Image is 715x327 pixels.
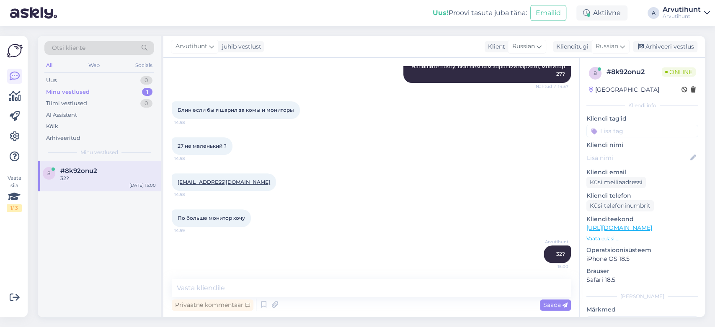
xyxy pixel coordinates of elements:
p: Brauser [586,267,698,276]
a: ArvutihuntArvutihunt [663,6,710,20]
div: Arhiveeritud [46,134,80,142]
div: Kõik [46,122,58,131]
div: Tiimi vestlused [46,99,87,108]
span: Arvutihunt [176,42,207,51]
span: Online [662,67,696,77]
button: Emailid [530,5,566,21]
p: Safari 18.5 [586,276,698,284]
span: #8k92onu2 [60,167,97,175]
img: Askly Logo [7,43,23,59]
span: 32? [556,251,565,257]
div: Klient [485,42,505,51]
div: [PERSON_NAME] [586,293,698,300]
span: По больше монитор хочу [178,215,245,221]
p: Vaata edasi ... [586,235,698,242]
span: 14:59 [174,227,206,234]
a: [URL][DOMAIN_NAME] [586,224,652,232]
div: 32? [60,175,156,182]
span: Russian [512,42,535,51]
div: 0 [140,76,152,85]
span: Saada [543,301,568,309]
div: Küsi telefoninumbrit [586,200,654,211]
span: 14:58 [174,191,206,198]
div: [GEOGRAPHIC_DATA] [589,85,659,94]
span: Блин если бы я шарил за комы и мониторы [178,107,294,113]
div: Küsi meiliaadressi [586,177,646,188]
div: Vaata siia [7,174,22,212]
div: All [44,60,54,71]
p: Kliendi email [586,168,698,177]
span: Arvutihunt [537,239,568,245]
input: Lisa nimi [587,153,689,162]
div: Arvutihunt [663,13,701,20]
p: Kliendi telefon [586,191,698,200]
p: Märkmed [586,305,698,314]
div: Socials [134,60,154,71]
a: [EMAIL_ADDRESS][DOMAIN_NAME] [178,179,270,185]
div: Arhiveeri vestlus [633,41,697,52]
span: 14:58 [174,119,206,126]
span: Russian [596,42,618,51]
span: Minu vestlused [80,149,118,156]
div: Privaatne kommentaar [172,299,253,311]
div: AI Assistent [46,111,77,119]
div: 1 / 3 [7,204,22,212]
div: # 8k92onu2 [607,67,662,77]
div: A [648,7,659,19]
span: Nähtud ✓ 14:57 [536,83,568,90]
span: 15:00 [537,263,568,270]
div: Uus [46,76,57,85]
p: Kliendi tag'id [586,114,698,123]
p: iPhone OS 18.5 [586,255,698,263]
div: Klienditugi [553,42,589,51]
span: Otsi kliente [52,44,85,52]
span: 8 [594,70,597,76]
span: 14:58 [174,155,206,162]
p: Operatsioonisüsteem [586,246,698,255]
p: Klienditeekond [586,215,698,224]
div: Arvutihunt [663,6,701,13]
div: Minu vestlused [46,88,90,96]
b: Uus! [433,9,449,17]
div: [DATE] 15:00 [129,182,156,188]
div: Proovi tasuta juba täna: [433,8,527,18]
div: 0 [140,99,152,108]
p: Kliendi nimi [586,141,698,149]
div: Web [87,60,101,71]
div: juhib vestlust [219,42,261,51]
input: Lisa tag [586,125,698,137]
div: Kliendi info [586,102,698,109]
div: Aktiivne [576,5,627,21]
div: 1 [142,88,152,96]
span: 8 [47,170,51,176]
span: 27 не маленький ? [178,143,227,149]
